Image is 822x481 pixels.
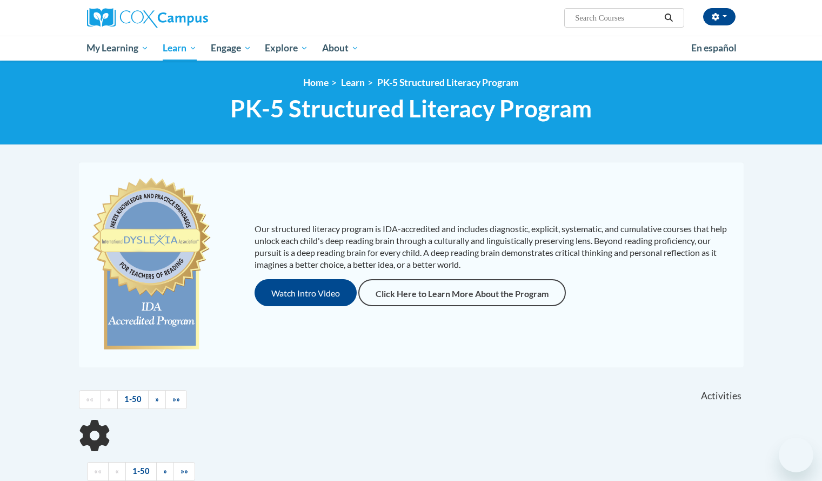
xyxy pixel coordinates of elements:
[108,462,126,481] a: Previous
[303,77,329,88] a: Home
[87,462,109,481] a: Begining
[211,42,251,55] span: Engage
[87,8,208,28] img: Cox Campus
[79,390,101,409] a: Begining
[165,390,187,409] a: End
[90,173,213,357] img: c477cda6-e343-453b-bfce-d6f9e9818e1c.png
[71,36,752,61] div: Main menu
[574,11,660,24] input: Search Courses
[341,77,365,88] a: Learn
[94,466,102,476] span: ««
[115,466,119,476] span: «
[80,36,156,61] a: My Learning
[100,390,118,409] a: Previous
[156,462,174,481] a: Next
[163,42,197,55] span: Learn
[660,11,677,24] button: Search
[684,37,744,60] a: En español
[258,36,315,61] a: Explore
[156,36,204,61] a: Learn
[181,466,188,476] span: »»
[315,36,366,61] a: About
[86,42,149,55] span: My Learning
[322,42,359,55] span: About
[173,462,195,481] a: End
[204,36,258,61] a: Engage
[255,279,357,306] button: Watch Intro Video
[125,462,157,481] a: 1-50
[230,94,592,123] span: PK-5 Structured Literacy Program
[86,394,93,404] span: ««
[87,8,292,28] a: Cox Campus
[779,438,813,472] iframe: Button to launch messaging window
[155,394,159,404] span: »
[377,77,519,88] a: PK-5 Structured Literacy Program
[703,8,736,25] button: Account Settings
[148,390,166,409] a: Next
[358,279,566,306] a: Click Here to Learn More About the Program
[255,223,733,271] p: Our structured literacy program is IDA-accredited and includes diagnostic, explicit, systematic, ...
[107,394,111,404] span: «
[701,390,741,402] span: Activities
[163,466,167,476] span: »
[172,394,180,404] span: »»
[691,42,737,54] span: En español
[117,390,149,409] a: 1-50
[265,42,308,55] span: Explore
